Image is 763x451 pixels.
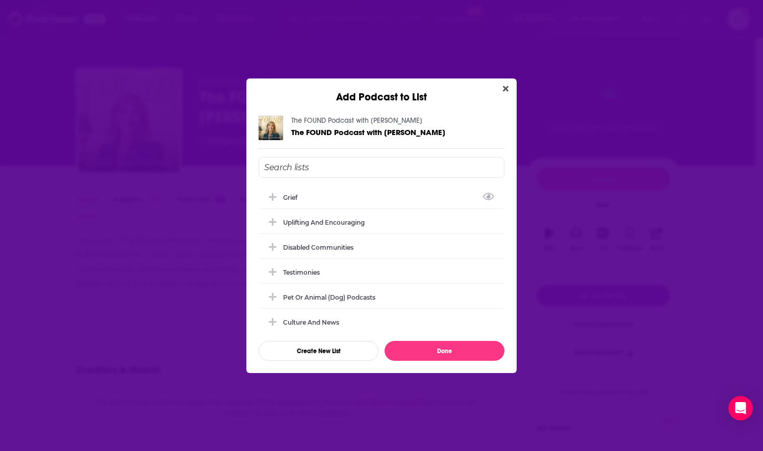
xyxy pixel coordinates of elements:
[291,128,445,137] a: The FOUND Podcast with Lorie Hartshorn
[283,319,339,326] div: Culture and News
[246,78,517,103] div: Add Podcast to List
[283,219,365,226] div: Uplifting and Encouraging
[259,236,504,258] div: Disabled Communities
[259,157,504,178] input: Search lists
[291,116,422,125] a: The FOUND Podcast with Lorie Hartshorn
[259,157,504,361] div: Add Podcast To List
[499,83,513,95] button: Close
[259,261,504,283] div: Testimonies
[283,244,353,251] div: Disabled Communities
[259,286,504,308] div: Pet or Animal (Dog) Podcasts
[283,194,303,201] div: Grief
[728,396,753,420] div: Open Intercom Messenger
[259,341,378,361] button: Create New List
[259,311,504,333] div: Culture and News
[259,211,504,233] div: Uplifting and Encouraging
[283,269,320,276] div: Testimonies
[297,199,303,200] button: View Link
[259,186,504,208] div: Grief
[283,294,375,301] div: Pet or Animal (Dog) Podcasts
[291,127,445,137] span: The FOUND Podcast with [PERSON_NAME]
[259,116,283,140] img: The FOUND Podcast with Lorie Hartshorn
[385,341,504,361] button: Done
